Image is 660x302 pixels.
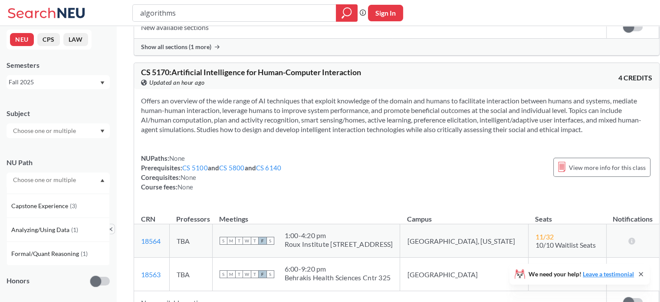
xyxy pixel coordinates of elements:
[220,270,227,278] span: S
[400,206,528,224] th: Campus
[251,270,259,278] span: T
[11,201,70,211] span: Capstone Experience
[266,270,274,278] span: S
[227,237,235,245] span: M
[141,237,161,245] a: 18564
[368,5,403,21] button: Sign In
[100,81,105,85] svg: Dropdown arrow
[71,226,78,233] span: ( 1 )
[266,237,274,245] span: S
[141,270,161,279] a: 18563
[341,7,352,19] svg: magnifying glass
[11,249,81,259] span: Formal/Quant Reasoning
[169,154,185,162] span: None
[285,240,393,249] div: Roux Institute [STREET_ADDRESS]
[285,265,391,273] div: 6:00 - 9:20 pm
[7,222,110,249] div: [GEOGRAPHIC_DATA], [US_STATE]X to remove pillDropdown arrow
[81,250,88,257] span: ( 1 )
[212,206,400,224] th: Meetings
[529,271,634,277] span: We need your help!
[108,227,112,231] svg: X to remove pill
[141,214,155,224] div: CRN
[569,162,646,173] span: View more info for this class
[220,237,227,245] span: S
[256,164,282,172] a: CS 6140
[285,231,393,240] div: 1:00 - 4:20 pm
[618,73,652,83] span: 4 CREDITS
[528,206,607,224] th: Seats
[10,33,34,46] button: NEU
[7,276,30,286] p: Honors
[235,237,243,245] span: T
[63,33,88,46] button: LAW
[100,129,105,133] svg: Dropdown arrow
[181,173,196,181] span: None
[243,270,251,278] span: W
[141,153,281,192] div: NUPaths: Prerequisites: and and Corequisites: Course fees:
[9,77,99,87] div: Fall 2025
[37,33,60,46] button: CPS
[139,6,330,20] input: Class, professor, course number, "phrase"
[219,164,245,172] a: CS 5800
[400,258,528,291] td: [GEOGRAPHIC_DATA]
[251,237,259,245] span: T
[227,270,235,278] span: M
[169,224,212,258] td: TBA
[141,43,211,51] span: Show all sections (1 more)
[259,237,266,245] span: F
[285,273,391,282] div: Behrakis Health Sciences Cntr 325
[7,123,110,138] div: Dropdown arrow
[535,232,554,241] span: 11 / 32
[169,206,212,224] th: Professors
[7,109,110,118] div: Subject
[182,164,208,172] a: CS 5100
[259,270,266,278] span: F
[7,158,110,167] div: NU Path
[7,60,110,70] div: Semesters
[100,179,105,182] svg: Dropdown arrow
[149,78,205,87] span: Updated an hour ago
[336,4,358,22] div: magnifying glass
[583,270,634,278] a: Leave a testimonial
[9,175,82,185] input: Choose one or multiple
[70,202,77,209] span: ( 3 )
[235,270,243,278] span: T
[169,258,212,291] td: TBA
[535,241,596,249] span: 10/10 Waitlist Seats
[7,75,110,89] div: Fall 2025Dropdown arrow
[243,237,251,245] span: W
[7,173,110,187] div: Dropdown arrowWriting Intensive(4)Capstone Experience(3)Analyzing/Using Data(1)Formal/Quant Reaso...
[177,183,193,191] span: None
[11,225,71,235] span: Analyzing/Using Data
[141,96,652,134] section: Offers an overview of the wide range of AI techniques that exploit knowledge of the domain and hu...
[134,16,607,39] td: New available sections
[9,126,82,136] input: Choose one or multiple
[400,224,528,258] td: [GEOGRAPHIC_DATA], [US_STATE]
[134,39,659,55] div: Show all sections (1 more)
[141,67,361,77] span: CS 5170 : Artificial Intelligence for Human-Computer Interaction
[607,206,659,224] th: Notifications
